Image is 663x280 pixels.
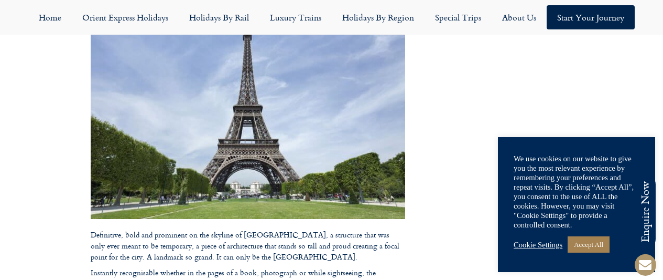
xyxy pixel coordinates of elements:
[259,5,332,29] a: Luxury Trains
[514,240,562,250] a: Cookie Settings
[179,5,259,29] a: Holidays by Rail
[568,236,610,253] a: Accept All
[492,5,547,29] a: About Us
[332,5,425,29] a: Holidays by Region
[28,5,72,29] a: Home
[91,229,405,262] p: Definitive, bold and prominent on the skyline of [GEOGRAPHIC_DATA], a structure that was only eve...
[5,5,658,29] nav: Menu
[72,5,179,29] a: Orient Express Holidays
[514,154,639,230] div: We use cookies on our website to give you the most relevant experience by remembering your prefer...
[425,5,492,29] a: Special Trips
[547,5,635,29] a: Start your Journey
